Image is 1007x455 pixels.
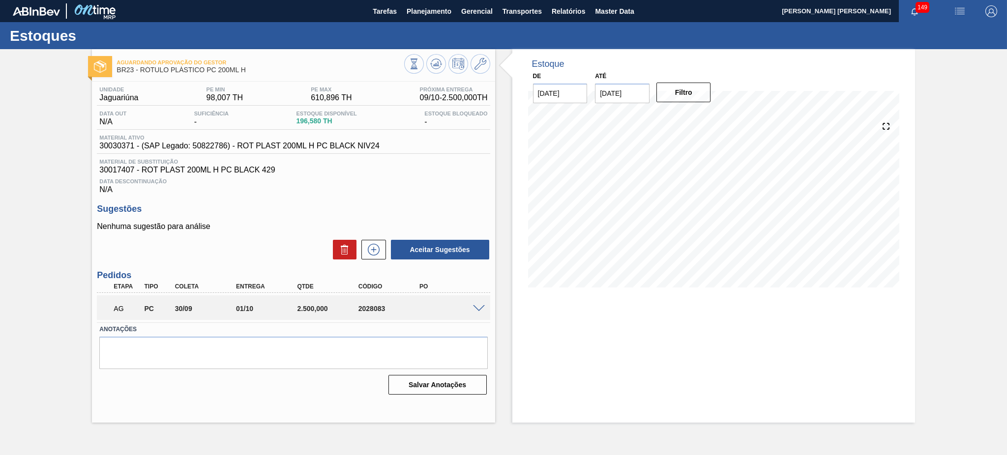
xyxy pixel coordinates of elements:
button: Visão Geral dos Estoques [404,54,424,74]
button: Notificações [899,4,930,18]
span: PE MIN [207,86,243,92]
div: N/A [97,174,490,194]
div: PO [417,283,486,290]
span: PE MAX [311,86,352,92]
span: Jaguariúna [99,93,138,102]
span: 149 [916,2,929,13]
span: Estoque Disponível [296,111,356,116]
span: Tarefas [373,5,397,17]
button: Ir ao Master Data / Geral [471,54,490,74]
span: Estoque Bloqueado [424,111,487,116]
h1: Estoques [10,30,184,41]
div: Código [356,283,425,290]
label: Anotações [99,322,487,337]
span: 196,580 TH [296,117,356,125]
button: Atualizar Gráfico [426,54,446,74]
span: Unidade [99,86,138,92]
input: dd/mm/yyyy [595,84,650,103]
div: 01/10/2025 [234,305,302,313]
span: Gerencial [461,5,493,17]
h3: Sugestões [97,204,490,214]
span: Material ativo [99,135,380,141]
div: Aceitar Sugestões [386,239,490,260]
span: Próxima Entrega [420,86,488,92]
p: AG [114,305,141,313]
div: Etapa [111,283,143,290]
span: 98,007 TH [207,93,243,102]
img: Logout [985,5,997,17]
div: Qtde [295,283,363,290]
span: 30017407 - ROT PLAST 200ML H PC BLACK 429 [99,166,487,174]
span: 30030371 - (SAP Legado: 50822786) - ROT PLAST 200ML H PC BLACK NIV24 [99,142,380,150]
div: - [422,111,490,126]
span: Data Descontinuação [99,178,487,184]
span: Data out [99,111,126,116]
label: Até [595,73,606,80]
span: Suficiência [194,111,229,116]
span: BR23 - RÓTULO PLÁSTICO PC 200ML H [117,66,404,74]
div: Entrega [234,283,302,290]
button: Programar Estoque [448,54,468,74]
span: Material de Substituição [99,159,487,165]
div: - [192,111,231,126]
label: De [533,73,541,80]
div: Tipo [142,283,174,290]
button: Aceitar Sugestões [391,240,489,259]
img: Ícone [94,60,106,73]
p: Nenhuma sugestão para análise [97,222,490,231]
span: 610,896 TH [311,93,352,102]
div: N/A [97,111,129,126]
div: 2.500,000 [295,305,363,313]
span: Relatórios [552,5,585,17]
button: Filtro [656,83,711,102]
div: Aguardando Aprovação do Gestor [111,298,143,319]
span: 09/10 - 2.500,000 TH [420,93,488,102]
button: Salvar Anotações [388,375,487,395]
div: 30/09/2025 [173,305,241,313]
img: userActions [954,5,966,17]
div: Coleta [173,283,241,290]
div: Estoque [532,59,564,69]
span: Planejamento [407,5,451,17]
div: Nova sugestão [356,240,386,259]
h3: Pedidos [97,270,490,281]
input: dd/mm/yyyy [533,84,588,103]
img: TNhmsLtSVTkK8tSr43FrP2fwEKptu5GPRR3wAAAABJRU5ErkJggg== [13,7,60,16]
span: Master Data [595,5,634,17]
div: Excluir Sugestões [328,240,356,259]
span: Transportes [503,5,542,17]
div: Pedido de Compra [142,305,174,313]
div: 2028083 [356,305,425,313]
span: Aguardando Aprovação do Gestor [117,59,404,65]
